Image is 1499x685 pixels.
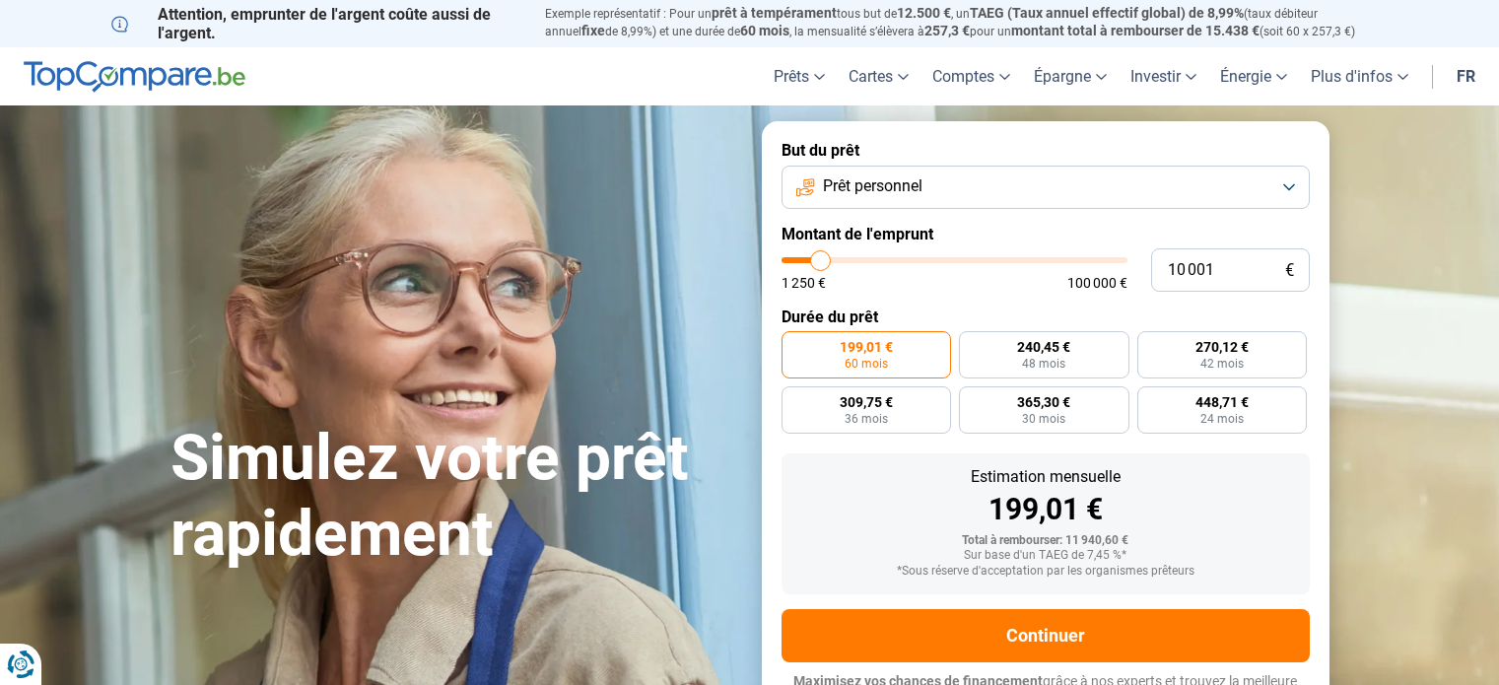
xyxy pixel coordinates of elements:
[797,534,1294,548] div: Total à rembourser: 11 940,60 €
[1067,276,1127,290] span: 100 000 €
[782,166,1310,209] button: Prêt personnel
[897,5,951,21] span: 12.500 €
[782,308,1310,326] label: Durée du prêt
[1017,340,1070,354] span: 240,45 €
[1119,47,1208,105] a: Investir
[1208,47,1299,105] a: Énergie
[740,23,789,38] span: 60 mois
[845,358,888,370] span: 60 mois
[1022,47,1119,105] a: Épargne
[545,5,1389,40] p: Exemple représentatif : Pour un tous but de , un (taux débiteur annuel de 8,99%) et une durée de ...
[797,469,1294,485] div: Estimation mensuelle
[840,395,893,409] span: 309,75 €
[797,495,1294,524] div: 199,01 €
[920,47,1022,105] a: Comptes
[24,61,245,93] img: TopCompare
[837,47,920,105] a: Cartes
[712,5,837,21] span: prêt à tempérament
[1195,340,1249,354] span: 270,12 €
[1017,395,1070,409] span: 365,30 €
[924,23,970,38] span: 257,3 €
[111,5,521,42] p: Attention, emprunter de l'argent coûte aussi de l'argent.
[782,225,1310,243] label: Montant de l'emprunt
[823,175,922,197] span: Prêt personnel
[840,340,893,354] span: 199,01 €
[170,421,738,573] h1: Simulez votre prêt rapidement
[970,5,1244,21] span: TAEG (Taux annuel effectif global) de 8,99%
[782,609,1310,662] button: Continuer
[782,141,1310,160] label: But du prêt
[1285,262,1294,279] span: €
[845,413,888,425] span: 36 mois
[1200,413,1244,425] span: 24 mois
[1011,23,1260,38] span: montant total à rembourser de 15.438 €
[1022,413,1065,425] span: 30 mois
[1445,47,1487,105] a: fr
[1022,358,1065,370] span: 48 mois
[1200,358,1244,370] span: 42 mois
[581,23,605,38] span: fixe
[782,276,826,290] span: 1 250 €
[762,47,837,105] a: Prêts
[797,565,1294,579] div: *Sous réserve d'acceptation par les organismes prêteurs
[1195,395,1249,409] span: 448,71 €
[797,549,1294,563] div: Sur base d'un TAEG de 7,45 %*
[1299,47,1420,105] a: Plus d'infos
